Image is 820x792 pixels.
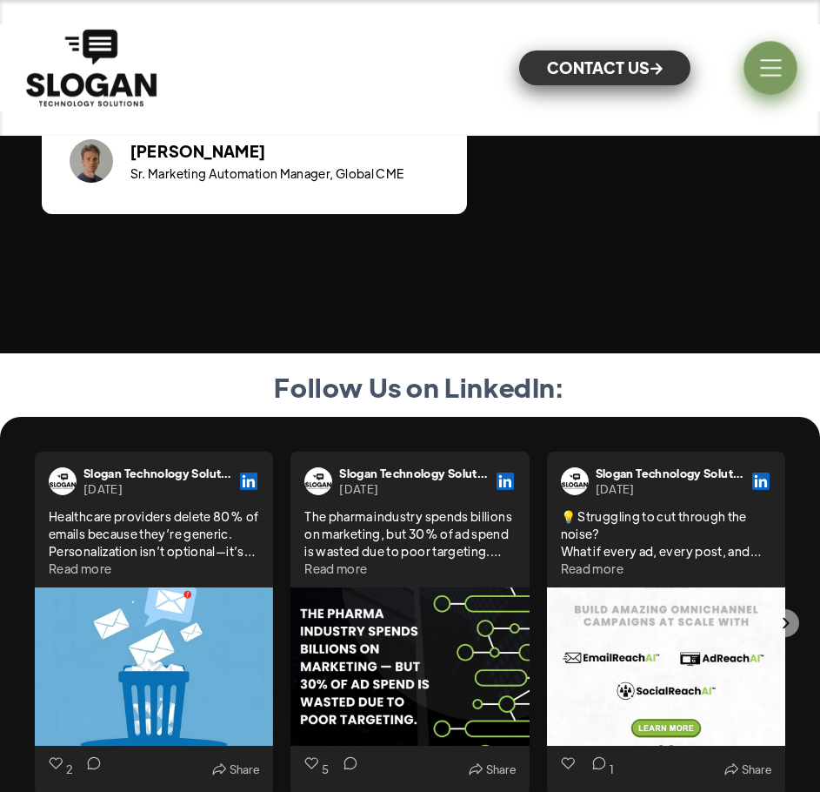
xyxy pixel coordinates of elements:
[650,63,663,74] span: 
[304,467,339,495] a: Visit Slogan Technology Solutions LLC's profile on LinkedIn
[49,756,73,782] a: Like
[17,371,820,403] h1: Follow Us on LinkedIn:
[49,560,111,577] div: Read more
[49,467,83,495] a: Visit Slogan Technology Solutions LLC's profile on LinkedIn
[83,466,231,481] a: Slogan Technology Solutions LLC
[743,41,797,94] div: menu
[83,481,231,497] div: [DATE]
[330,756,361,782] a: Comment
[322,756,329,782] div: 5
[70,139,113,183] img: julian
[212,756,259,782] button: Share
[578,756,614,782] a: Comment
[35,587,273,746] img: Healthcare providers delete 80% of emails because they’re generic. Personalization isn’t...
[495,471,516,492] a: Posted on LinkedIn
[290,587,529,746] img: The pharma industry spends billions on marketing, but 30% of ad spend is wasted due to poor...
[561,560,623,577] div: Read more
[724,756,771,782] button: Share
[49,507,259,560] div: Healthcare providers delete 80% of emails because they’re generic. Personalization isn’t optional...
[238,471,259,492] a: Posted on LinkedIn
[339,481,487,497] div: [DATE]
[742,756,771,782] div: Share
[519,50,690,85] a: CONTACT US
[561,756,578,782] a: Like
[304,756,329,782] a: Like
[561,507,771,560] div: 💡 Struggling to cut through the noise? What if every ad, every post, and every email worked harde...
[304,507,515,560] div: The pharma industry spends billions on marketing, but 30% of ad spend is wasted due to poor targe...
[304,467,332,495] img: Slogan Technology Solutions LLC
[73,756,104,782] a: Comment
[22,25,161,111] a: home
[561,467,596,495] a: Visit Slogan Technology Solutions LLC's profile on LinkedIn
[66,756,73,782] div: 2
[130,165,405,182] div: Sr. Marketing Automation Manager, Global CME
[750,471,771,492] a: Posted on LinkedIn
[486,756,516,782] div: Share
[304,560,367,577] div: Read more
[771,609,799,637] div: Next
[547,587,785,746] img: 💡 Struggling to cut through the noise? What if every ad, every post, and every email worked...
[561,467,589,495] img: Slogan Technology Solutions LLC
[596,466,743,481] a: Slogan Technology Solutions LLC
[130,139,405,164] div: [PERSON_NAME]
[49,467,77,495] img: Slogan Technology Solutions LLC
[339,466,487,481] a: Slogan Technology Solutions LLC
[230,756,259,782] div: Share
[21,609,49,637] div: Previous
[610,756,614,782] div: 1
[596,481,743,497] div: [DATE]
[469,756,516,782] button: Share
